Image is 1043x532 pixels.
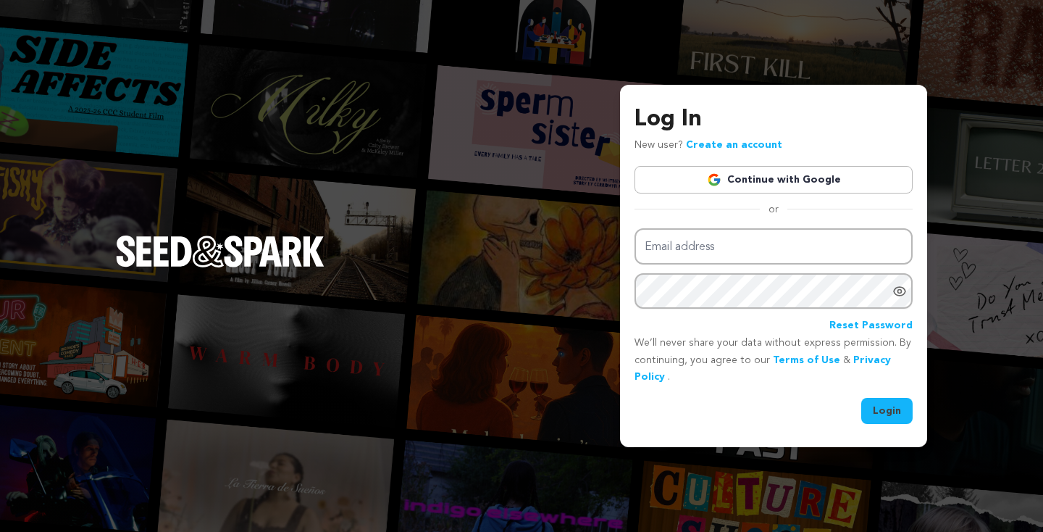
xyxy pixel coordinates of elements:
button: Login [861,398,913,424]
h3: Log In [634,102,913,137]
a: Show password as plain text. Warning: this will display your password on the screen. [892,284,907,299]
p: We’ll never share your data without express permission. By continuing, you agree to our & . [634,335,913,386]
a: Create an account [686,140,782,150]
img: Google logo [707,173,721,187]
p: New user? [634,137,782,154]
a: Terms of Use [773,355,840,365]
input: Email address [634,228,913,265]
a: Seed&Spark Homepage [116,236,324,296]
a: Reset Password [829,317,913,335]
a: Continue with Google [634,166,913,194]
img: Seed&Spark Logo [116,236,324,267]
span: or [760,202,787,217]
